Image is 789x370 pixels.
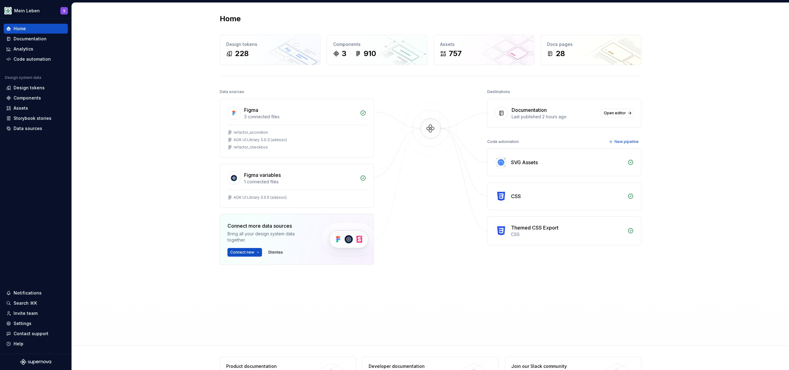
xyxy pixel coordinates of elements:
[601,109,634,117] a: Open editor
[14,125,42,132] div: Data sources
[226,363,316,369] div: Product documentation
[4,298,68,308] button: Search ⌘K
[234,137,287,142] div: AOK UI Library 3.0.3 (adesso)
[4,329,68,339] button: Contact support
[4,44,68,54] a: Analytics
[14,115,51,121] div: Storybook stories
[511,159,538,166] div: SVG Assets
[4,308,68,318] a: Invite team
[14,331,48,337] div: Contact support
[4,113,68,123] a: Storybook stories
[63,8,65,13] div: S
[615,139,639,144] span: New pipeline
[342,49,346,59] div: 3
[14,341,23,347] div: Help
[244,179,356,185] div: 1 connected files
[434,35,534,65] a: Assets757
[487,87,510,96] div: Destinations
[20,359,51,365] svg: Supernova Logo
[220,14,241,24] h2: Home
[14,300,37,306] div: Search ⌘K
[244,114,356,120] div: 3 connected files
[234,130,268,135] div: refactor_accordion
[268,250,283,255] span: Dismiss
[511,231,624,238] div: CSS
[369,363,458,369] div: Developer documentation
[547,41,635,47] div: Docs pages
[4,93,68,103] a: Components
[4,124,68,133] a: Data sources
[604,111,626,116] span: Open editor
[14,56,51,62] div: Code automation
[511,193,521,200] div: CSS
[440,41,528,47] div: Assets
[4,83,68,93] a: Design tokens
[14,85,45,91] div: Design tokens
[541,35,641,65] a: Docs pages28
[220,87,244,96] div: Data sources
[449,49,462,59] div: 757
[5,75,41,80] div: Design system data
[14,36,47,42] div: Documentation
[4,339,68,349] button: Help
[220,99,374,157] a: Figma3 connected filesrefactor_accordionAOK UI Library 3.0.3 (adesso)refactor_checkbox
[14,26,26,32] div: Home
[244,171,281,179] div: Figma variables
[220,35,321,65] a: Design tokens228
[512,114,597,120] div: Last published 2 hours ago
[230,250,254,255] span: Connect new
[227,248,262,257] button: Connect new
[234,195,287,200] div: AOK UI Library 3.0.5 (adesso)
[4,103,68,113] a: Assets
[14,320,31,327] div: Settings
[364,49,376,59] div: 910
[227,222,311,230] div: Connect more data sources
[487,137,519,146] div: Code automation
[4,288,68,298] button: Notifications
[4,34,68,44] a: Documentation
[511,224,558,231] div: Themed CSS Export
[556,49,565,59] div: 28
[14,290,42,296] div: Notifications
[14,95,41,101] div: Components
[1,4,70,17] button: Mein LebenS
[511,363,601,369] div: Join our Slack community
[333,41,421,47] div: Components
[4,54,68,64] a: Code automation
[14,105,28,111] div: Assets
[4,319,68,328] a: Settings
[244,106,258,114] div: Figma
[14,8,40,14] div: Mein Leben
[4,7,12,14] img: df5db9ef-aba0-4771-bf51-9763b7497661.png
[14,310,38,316] div: Invite team
[266,248,286,257] button: Dismiss
[227,231,311,243] div: Bring all your design system data together.
[234,145,268,150] div: refactor_checkbox
[14,46,33,52] div: Analytics
[220,164,374,208] a: Figma variables1 connected filesAOK UI Library 3.0.5 (adesso)
[607,137,641,146] button: New pipeline
[327,35,427,65] a: Components3910
[512,106,547,114] div: Documentation
[226,41,314,47] div: Design tokens
[4,24,68,34] a: Home
[235,49,249,59] div: 228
